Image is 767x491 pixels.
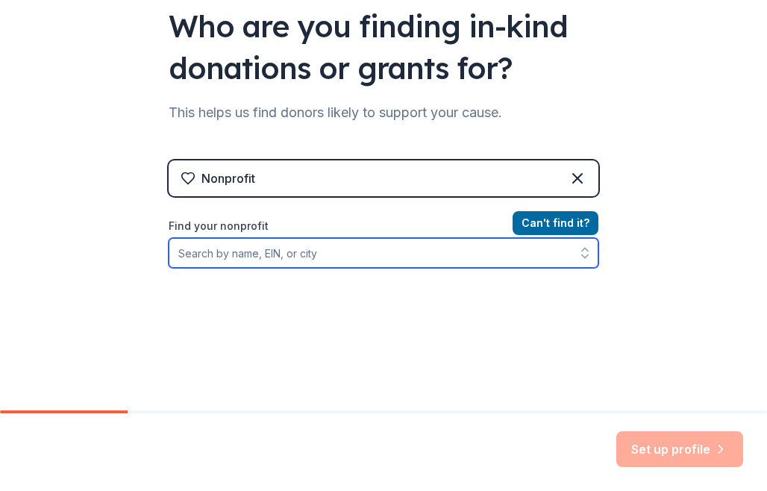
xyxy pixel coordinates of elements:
label: Find your nonprofit [169,217,598,235]
div: Nonprofit [201,169,255,187]
input: Search by name, EIN, or city [169,238,598,268]
div: Who are you finding in-kind donations or grants for? [169,5,598,89]
button: Can't find it? [513,211,598,235]
div: This helps us find donors likely to support your cause. [169,101,598,125]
